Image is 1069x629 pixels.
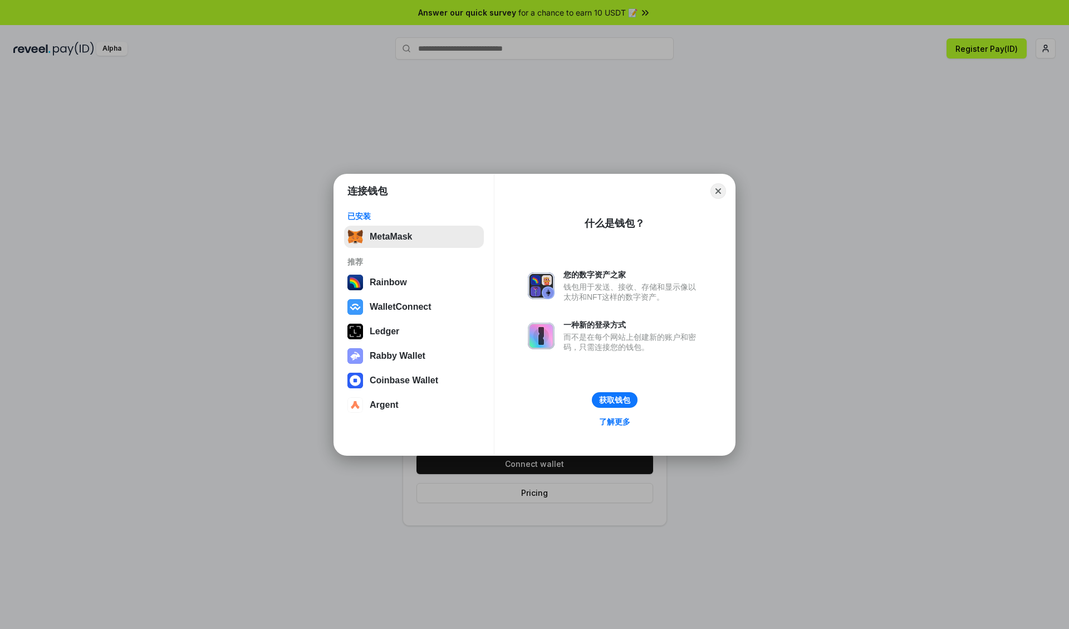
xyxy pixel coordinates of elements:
[370,277,407,287] div: Rainbow
[344,369,484,392] button: Coinbase Wallet
[347,373,363,388] img: svg+xml,%3Csvg%20width%3D%2228%22%20height%3D%2228%22%20viewBox%3D%220%200%2028%2028%22%20fill%3D...
[344,296,484,318] button: WalletConnect
[344,394,484,416] button: Argent
[344,271,484,294] button: Rainbow
[370,232,412,242] div: MetaMask
[347,229,363,245] img: svg+xml,%3Csvg%20fill%3D%22none%22%20height%3D%2233%22%20viewBox%3D%220%200%2035%2033%22%20width%...
[370,400,399,410] div: Argent
[347,397,363,413] img: svg+xml,%3Csvg%20width%3D%2228%22%20height%3D%2228%22%20viewBox%3D%220%200%2028%2028%22%20fill%3D...
[528,272,555,299] img: svg+xml,%3Csvg%20xmlns%3D%22http%3A%2F%2Fwww.w3.org%2F2000%2Fsvg%22%20fill%3D%22none%22%20viewBox...
[347,184,388,198] h1: 连接钱包
[344,320,484,343] button: Ledger
[563,332,702,352] div: 而不是在每个网站上创建新的账户和密码，只需连接您的钱包。
[347,257,480,267] div: 推荐
[370,302,431,312] div: WalletConnect
[344,226,484,248] button: MetaMask
[585,217,645,230] div: 什么是钱包？
[563,282,702,302] div: 钱包用于发送、接收、存储和显示像以太坊和NFT这样的数字资产。
[347,348,363,364] img: svg+xml,%3Csvg%20xmlns%3D%22http%3A%2F%2Fwww.w3.org%2F2000%2Fsvg%22%20fill%3D%22none%22%20viewBox...
[347,211,480,221] div: 已安装
[710,183,726,199] button: Close
[370,351,425,361] div: Rabby Wallet
[344,345,484,367] button: Rabby Wallet
[347,299,363,315] img: svg+xml,%3Csvg%20width%3D%2228%22%20height%3D%2228%22%20viewBox%3D%220%200%2028%2028%22%20fill%3D...
[592,415,637,429] a: 了解更多
[370,326,399,337] div: Ledger
[592,392,638,408] button: 获取钱包
[347,275,363,290] img: svg+xml,%3Csvg%20width%3D%22120%22%20height%3D%22120%22%20viewBox%3D%220%200%20120%20120%22%20fil...
[528,323,555,349] img: svg+xml,%3Csvg%20xmlns%3D%22http%3A%2F%2Fwww.w3.org%2F2000%2Fsvg%22%20fill%3D%22none%22%20viewBox...
[563,320,702,330] div: 一种新的登录方式
[563,270,702,280] div: 您的数字资产之家
[599,395,630,405] div: 获取钱包
[370,376,438,386] div: Coinbase Wallet
[599,417,630,427] div: 了解更多
[347,324,363,339] img: svg+xml,%3Csvg%20xmlns%3D%22http%3A%2F%2Fwww.w3.org%2F2000%2Fsvg%22%20width%3D%2228%22%20height%3...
